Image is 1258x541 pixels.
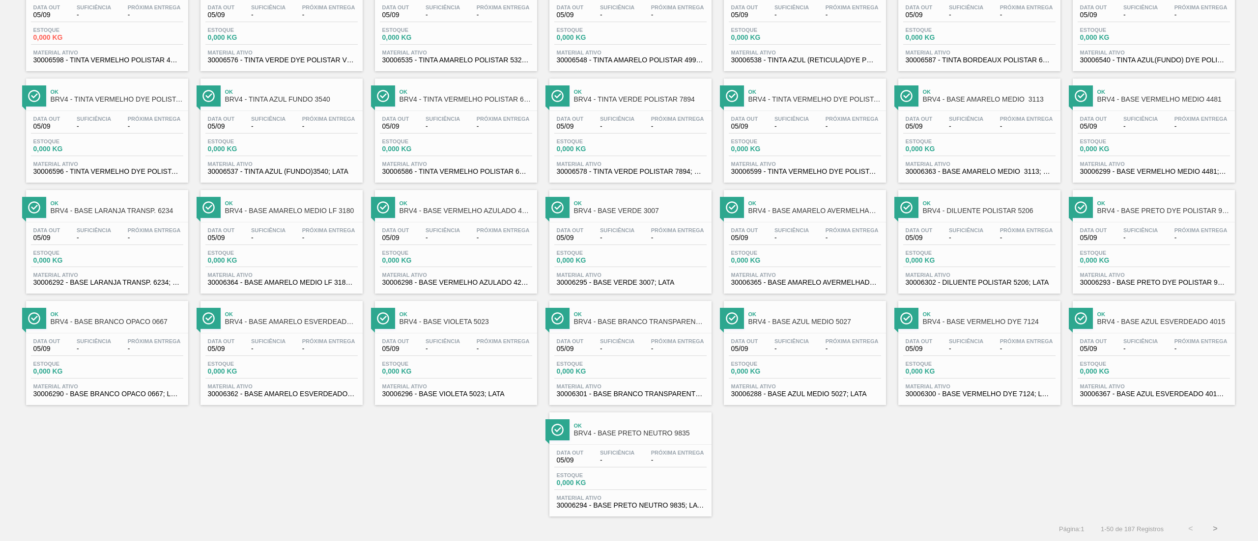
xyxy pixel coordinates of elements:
[400,311,532,317] span: Ok
[949,4,983,10] span: Suficiência
[382,168,530,175] span: 30006586 - TINTA VERMELHO POLISTAR 6231; LATA
[382,257,451,264] span: 0,000 KG
[33,34,102,41] span: 0,000 KG
[77,123,111,130] span: -
[382,145,451,153] span: 0,000 KG
[774,4,809,10] span: Suficiência
[748,318,881,325] span: BRV4 - BASE AZUL MEDIO 5027
[28,312,40,325] img: Ícone
[1080,138,1149,144] span: Estoque
[400,318,532,325] span: BRV4 - BASE VIOLETA 5023
[1080,234,1107,242] span: 05/09
[51,200,183,206] span: Ok
[731,161,879,167] span: Material ativo
[33,4,60,10] span: Data out
[208,11,235,19] span: 05/09
[774,116,809,122] span: Suficiência
[748,200,881,206] span: Ok
[891,183,1065,294] a: ÍconeOkBRV4 - DILUENTE POLISTAR 5206Data out05/09Suficiência-Próxima Entrega-Estoque0,000 KGMater...
[1123,123,1158,130] span: -
[208,4,235,10] span: Data out
[33,123,60,130] span: 05/09
[557,145,626,153] span: 0,000 KG
[208,34,277,41] span: 0,000 KG
[551,90,564,102] img: Ícone
[382,279,530,286] span: 30006298 - BASE VERMELHO AZULADO 4286; LATA
[906,138,974,144] span: Estoque
[731,50,879,55] span: Material ativo
[1080,279,1228,286] span: 30006293 - BASE PRETO DYE POLISTAR 9051; LATA
[906,145,974,153] span: 0,000 KG
[1080,4,1107,10] span: Data out
[949,227,983,233] span: Suficiência
[33,138,102,144] span: Estoque
[906,250,974,256] span: Estoque
[400,200,532,206] span: Ok
[557,161,704,167] span: Material ativo
[1080,145,1149,153] span: 0,000 KG
[557,227,584,233] span: Data out
[128,123,181,130] span: -
[77,11,111,19] span: -
[1080,27,1149,33] span: Estoque
[949,234,983,242] span: -
[1123,116,1158,122] span: Suficiência
[574,207,707,215] span: BRV4 - BASE VERDE 3007
[906,161,1053,167] span: Material ativo
[382,11,409,19] span: 05/09
[208,116,235,122] span: Data out
[900,201,913,214] img: Ícone
[774,123,809,130] span: -
[906,272,1053,278] span: Material ativo
[731,227,758,233] span: Data out
[716,183,891,294] a: ÍconeOkBRV4 - BASE AMARELO AVERMELHADO 4083Data out05/09Suficiência-Próxima Entrega-Estoque0,000 ...
[477,116,530,122] span: Próxima Entrega
[574,318,707,325] span: BRV4 - BASE BRANCO TRANSPARENTE POLISTAR 8000
[1065,294,1240,405] a: ÍconeOkBRV4 - BASE AZUL ESVERDEADO 4015Data out05/09Suficiência-Próxima Entrega-Estoque0,000 KGMa...
[923,96,1056,103] span: BRV4 - BASE AMARELO MEDIO 3113
[1174,234,1228,242] span: -
[208,272,355,278] span: Material ativo
[51,96,183,103] span: BRV4 - TINTA VERMELHO DYE POLISTAR 4753
[557,11,584,19] span: 05/09
[77,116,111,122] span: Suficiência
[906,4,933,10] span: Data out
[600,11,634,19] span: -
[891,294,1065,405] a: ÍconeOkBRV4 - BASE VERMELHO DYE 7124Data out05/09Suficiência-Próxima Entrega-Estoque0,000 KGMater...
[557,138,626,144] span: Estoque
[716,294,891,405] a: ÍconeOkBRV4 - BASE AZUL MEDIO 5027Data out05/09Suficiência-Próxima Entrega-Estoque0,000 KGMateria...
[1174,11,1228,19] span: -
[731,27,800,33] span: Estoque
[748,89,881,95] span: Ok
[382,123,409,130] span: 05/09
[542,183,716,294] a: ÍconeOkBRV4 - BASE VERDE 3007Data out05/09Suficiência-Próxima Entrega-Estoque0,000 KGMaterial ati...
[600,234,634,242] span: -
[208,257,277,264] span: 0,000 KG
[33,56,181,64] span: 30006598 - TINTA VERMELHO POLISTAR 4954; LATA
[400,89,532,95] span: Ok
[128,116,181,122] span: Próxima Entrega
[208,123,235,130] span: 05/09
[377,201,389,214] img: Ícone
[33,257,102,264] span: 0,000 KG
[574,200,707,206] span: Ok
[128,227,181,233] span: Próxima Entrega
[33,116,60,122] span: Data out
[731,250,800,256] span: Estoque
[731,272,879,278] span: Material ativo
[208,250,277,256] span: Estoque
[208,168,355,175] span: 30006537 - TINTA AZUL (FUNDO)3540; LATA
[33,234,60,242] span: 05/09
[33,50,181,55] span: Material ativo
[557,272,704,278] span: Material ativo
[426,116,460,122] span: Suficiência
[208,50,355,55] span: Material ativo
[731,234,758,242] span: 05/09
[557,27,626,33] span: Estoque
[208,227,235,233] span: Data out
[774,11,809,19] span: -
[382,161,530,167] span: Material ativo
[1174,227,1228,233] span: Próxima Entrega
[1080,227,1107,233] span: Data out
[382,227,409,233] span: Data out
